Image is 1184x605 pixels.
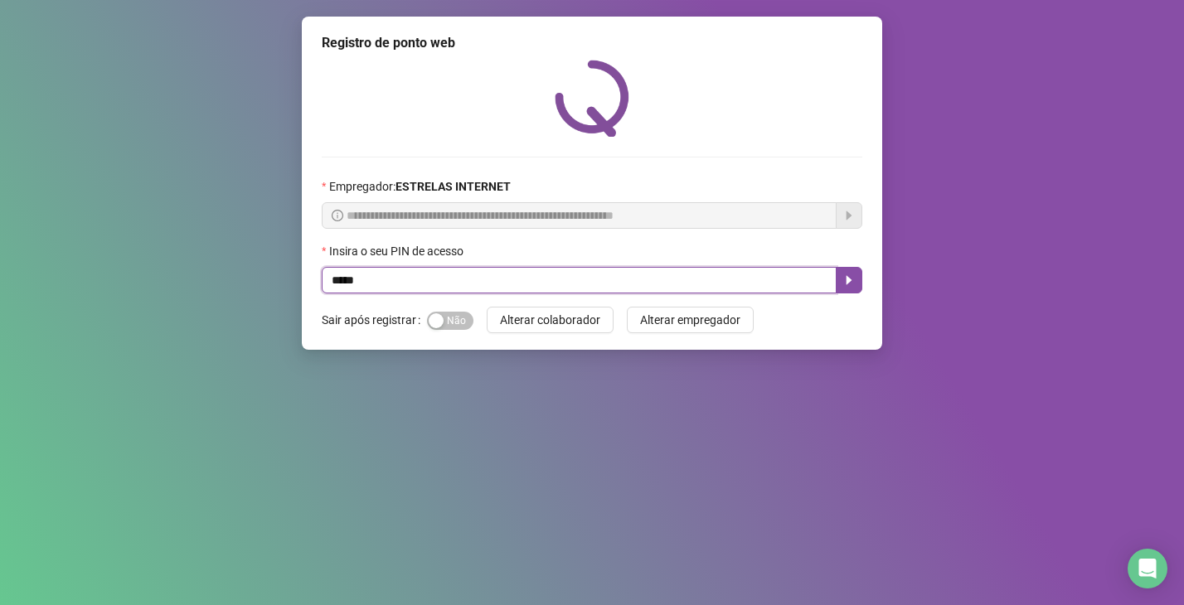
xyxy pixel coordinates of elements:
span: info-circle [332,210,343,221]
button: Alterar empregador [627,307,754,333]
div: Open Intercom Messenger [1128,549,1167,588]
span: Alterar colaborador [500,311,600,329]
div: Registro de ponto web [322,33,862,53]
label: Insira o seu PIN de acesso [322,242,474,260]
strong: ESTRELAS INTERNET [395,180,511,193]
span: caret-right [842,273,856,287]
span: Alterar empregador [640,311,740,329]
button: Alterar colaborador [487,307,614,333]
span: Empregador : [329,177,511,196]
img: QRPoint [555,60,629,137]
label: Sair após registrar [322,307,427,333]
